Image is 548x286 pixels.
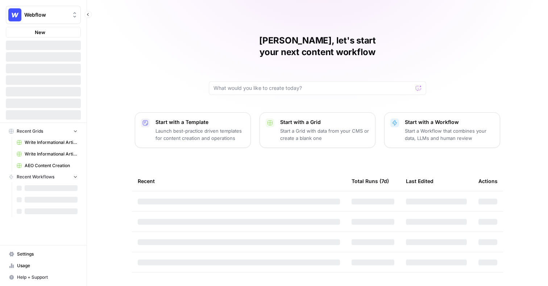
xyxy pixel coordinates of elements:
span: Write Informational Article [25,151,78,157]
p: Start with a Template [155,119,245,126]
span: New [35,29,45,36]
img: Webflow Logo [8,8,21,21]
button: Workspace: Webflow [6,6,81,24]
a: Write Informational Article [13,148,81,160]
a: Write Informational Article [13,137,81,148]
button: New [6,27,81,38]
span: Webflow [24,11,68,18]
span: Settings [17,251,78,257]
span: Help + Support [17,274,78,281]
a: Settings [6,248,81,260]
p: Launch best-practice driven templates for content creation and operations [155,127,245,142]
div: Actions [478,171,498,191]
a: Usage [6,260,81,272]
span: Usage [17,262,78,269]
button: Start with a TemplateLaunch best-practice driven templates for content creation and operations [135,112,251,148]
p: Start with a Workflow [405,119,494,126]
button: Start with a WorkflowStart a Workflow that combines your data, LLMs and human review [384,112,500,148]
button: Start with a GridStart a Grid with data from your CMS or create a blank one [260,112,375,148]
button: Recent Workflows [6,171,81,182]
span: Write Informational Article [25,139,78,146]
div: Total Runs (7d) [352,171,389,191]
div: Last Edited [406,171,433,191]
span: AEO Content Creation [25,162,78,169]
p: Start with a Grid [280,119,369,126]
a: AEO Content Creation [13,160,81,171]
button: Help + Support [6,272,81,283]
p: Start a Grid with data from your CMS or create a blank one [280,127,369,142]
input: What would you like to create today? [213,84,413,92]
span: Recent Workflows [17,174,54,180]
button: Recent Grids [6,126,81,137]
p: Start a Workflow that combines your data, LLMs and human review [405,127,494,142]
span: Recent Grids [17,128,43,134]
div: Recent [138,171,340,191]
h1: [PERSON_NAME], let's start your next content workflow [209,35,426,58]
